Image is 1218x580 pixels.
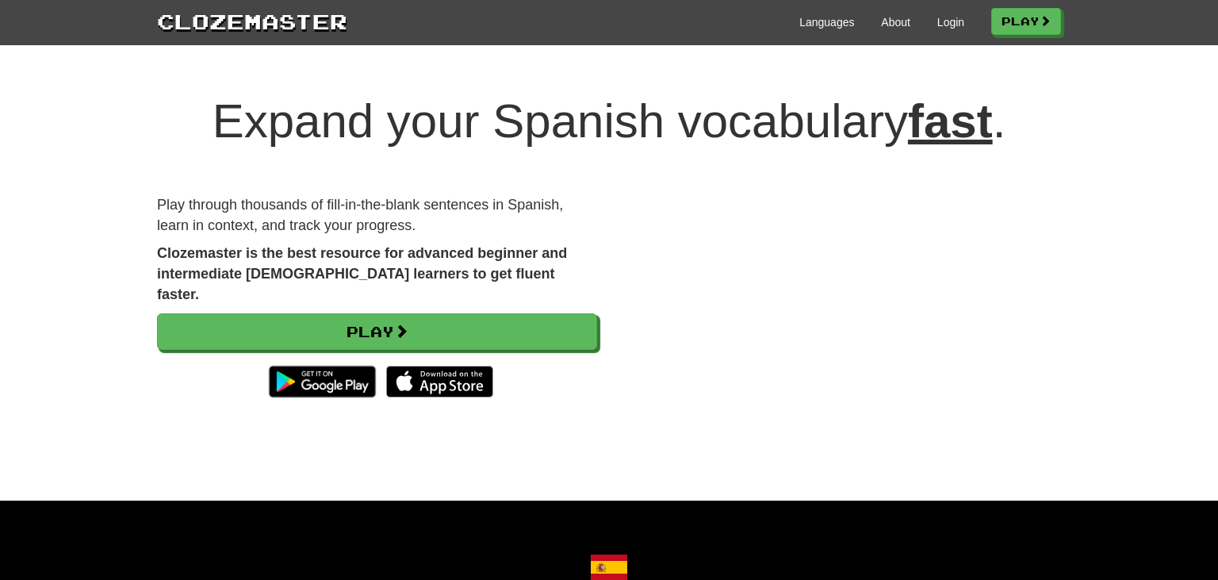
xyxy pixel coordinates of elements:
a: Clozemaster [157,6,347,36]
a: Play [991,8,1061,35]
strong: Clozemaster is the best resource for advanced beginner and intermediate [DEMOGRAPHIC_DATA] learne... [157,245,567,302]
u: fast [908,94,993,148]
img: Get it on Google Play [261,358,384,405]
p: Play through thousands of fill-in-the-blank sentences in Spanish, learn in context, and track you... [157,195,597,236]
a: Languages [799,14,854,30]
a: About [881,14,910,30]
h1: Expand your Spanish vocabulary . [157,95,1061,148]
a: Login [937,14,964,30]
a: Play [157,313,597,350]
img: Download_on_the_App_Store_Badge_US-UK_135x40-25178aeef6eb6b83b96f5f2d004eda3bffbb37122de64afbaef7... [386,366,493,398]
